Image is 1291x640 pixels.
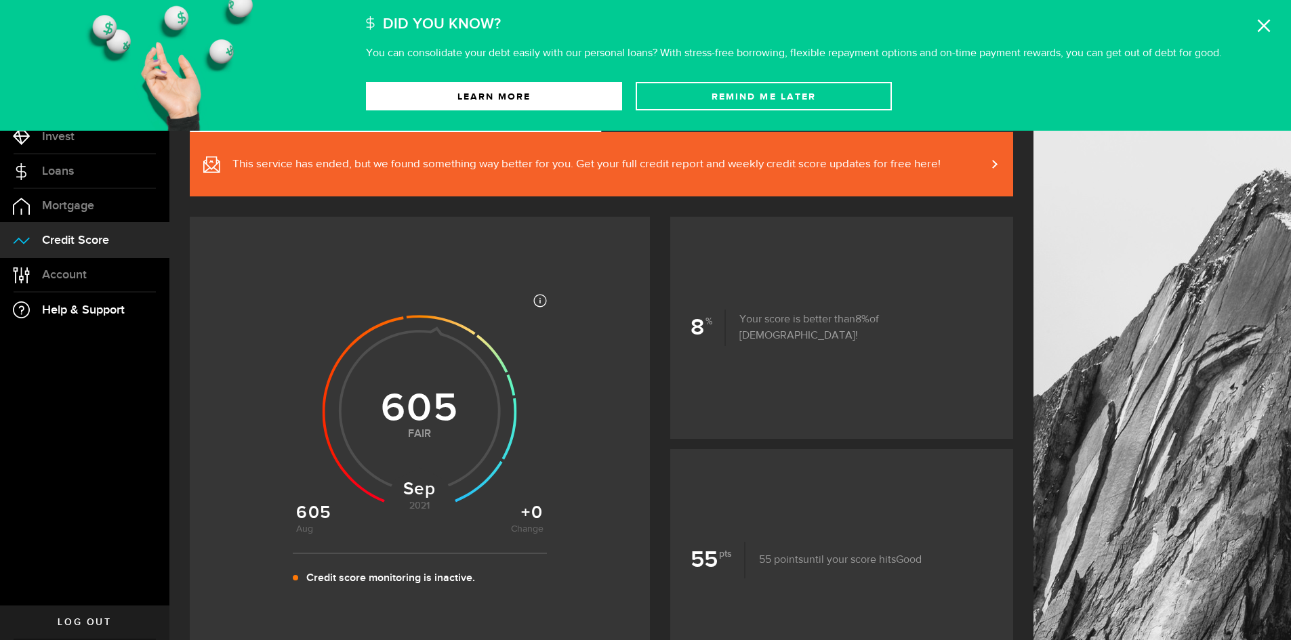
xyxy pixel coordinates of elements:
[306,570,475,586] p: Credit score monitoring is inactive.
[190,132,1013,196] a: This service has ended, but we found something way better for you. Get your full credit report an...
[42,304,125,316] span: Help & Support
[896,555,922,566] span: Good
[42,234,109,247] span: Credit Score
[691,310,726,346] b: 8
[42,165,74,177] span: Loans
[366,48,1222,59] p: You can consolidate your debt easily with our personal loans? With stress-free borrowing, flexibl...
[691,542,745,578] b: 55
[383,10,501,39] h2: Did You Know?
[855,314,869,325] span: 8
[232,156,941,173] span: This service has ended, but we found something way better for you. Get your full credit report an...
[745,552,922,568] p: until your score hits
[42,131,75,143] span: Invest
[42,269,87,281] span: Account
[759,555,803,566] span: 55 points
[636,82,892,110] button: Remind Me later
[366,82,622,110] a: Learn More
[58,618,111,627] span: Log out
[42,200,94,212] span: Mortgage
[726,312,993,344] p: Your score is better than of [DEMOGRAPHIC_DATA]!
